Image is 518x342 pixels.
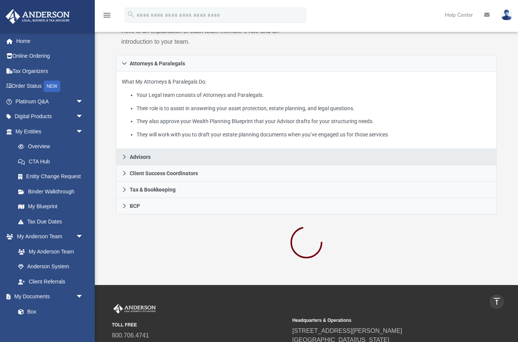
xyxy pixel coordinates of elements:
a: Entity Change Request [11,169,95,184]
a: Client Referrals [11,274,91,289]
a: 800.706.4741 [112,332,149,339]
div: Attorneys & Paralegals [116,72,497,149]
i: menu [102,11,111,20]
span: Attorneys & Paralegals [130,61,185,66]
li: Your Legal team consists of Attorneys and Paralegals. [137,90,491,100]
li: They will work with you to draft your estate planning documents when you’ve engaged us for those ... [137,130,491,139]
a: BCP [116,198,497,214]
a: My Anderson Teamarrow_drop_down [5,229,91,244]
span: Client Success Coordinators [130,171,198,176]
p: What My Attorneys & Paralegals Do: [122,77,491,139]
small: TOLL FREE [112,321,287,328]
li: Their role is to assist in answering your asset protection, estate planning, and legal questions. [137,104,491,113]
i: search [127,10,135,19]
span: arrow_drop_down [76,229,91,245]
img: Anderson Advisors Platinum Portal [112,304,157,314]
span: arrow_drop_down [76,109,91,125]
div: NEW [44,81,60,92]
a: Client Success Coordinators [116,165,497,182]
a: My Blueprint [11,199,91,214]
a: [STREET_ADDRESS][PERSON_NAME] [292,328,402,334]
img: Anderson Advisors Platinum Portal [3,9,72,24]
img: User Pic [501,9,512,21]
a: CTA Hub [11,154,95,169]
a: Tax & Bookkeeping [116,182,497,198]
a: Box [11,304,87,319]
a: Tax Due Dates [11,214,95,229]
a: vertical_align_top [489,294,505,310]
small: Headquarters & Operations [292,317,468,324]
span: arrow_drop_down [76,94,91,109]
a: Tax Organizers [5,63,95,79]
a: Digital Productsarrow_drop_down [5,109,95,124]
a: Binder Walkthrough [11,184,95,199]
a: My Entitiesarrow_drop_down [5,124,95,139]
a: Home [5,33,95,49]
a: Order StatusNEW [5,79,95,94]
span: arrow_drop_down [76,124,91,139]
a: Anderson System [11,259,91,274]
span: Tax & Bookkeeping [130,187,176,192]
a: Attorneys & Paralegals [116,55,497,72]
a: Overview [11,139,95,154]
span: Advisors [130,154,151,160]
li: They also approve your Wealth Planning Blueprint that your Advisor drafts for your structuring ne... [137,117,491,126]
a: Advisors [116,149,497,165]
a: My Anderson Team [11,244,87,259]
i: vertical_align_top [492,297,501,306]
a: My Documentsarrow_drop_down [5,289,91,304]
a: Platinum Q&Aarrow_drop_down [5,94,95,109]
span: arrow_drop_down [76,289,91,305]
p: Here is an explanation of each team member’s role and an introduction to your team. [121,26,301,47]
span: BCP [130,203,140,209]
a: Online Ordering [5,49,95,64]
a: menu [102,14,111,20]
